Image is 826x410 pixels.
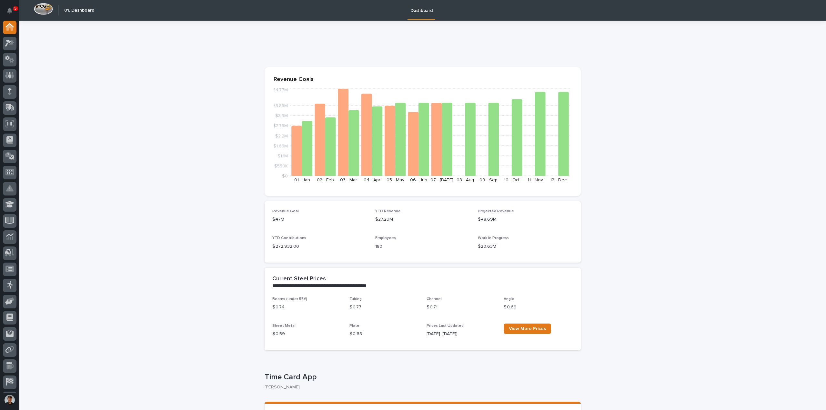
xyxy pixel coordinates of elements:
[272,216,368,223] p: $47M
[349,324,359,328] span: Plate
[504,304,573,311] p: $ 0.69
[478,243,573,250] p: $20.63M
[375,216,470,223] p: $27.29M
[282,174,288,178] tspan: $0
[273,124,288,128] tspan: $2.75M
[550,178,567,182] text: 12 - Dec
[504,178,519,182] text: 10 - Oct
[375,209,401,213] span: YTD Revenue
[273,88,288,92] tspan: $4.77M
[272,243,368,250] p: $ 272,932.00
[478,216,573,223] p: $48.69M
[265,373,578,382] p: Time Card App
[14,6,16,11] p: 5
[427,331,496,337] p: [DATE] ([DATE])
[3,4,16,17] button: Notifications
[509,326,546,331] span: View More Prices
[294,178,310,182] text: 01 - Jan
[478,236,509,240] span: Work in Progress
[387,178,404,182] text: 05 - May
[427,304,496,311] p: $ 0.71
[410,178,427,182] text: 06 - Jun
[274,164,288,168] tspan: $550K
[364,178,380,182] text: 04 - Apr
[504,324,551,334] a: View More Prices
[275,134,288,138] tspan: $2.2M
[317,178,334,182] text: 02 - Feb
[275,114,288,118] tspan: $3.3M
[427,324,464,328] span: Prices Last Updated
[272,331,342,337] p: $ 0.59
[272,275,326,283] h2: Current Steel Prices
[427,297,442,301] span: Channel
[349,304,419,311] p: $ 0.77
[265,385,576,390] p: [PERSON_NAME]
[430,178,453,182] text: 07 - [DATE]
[8,8,16,18] div: Notifications5
[349,331,419,337] p: $ 0.68
[64,8,94,13] h2: 01. Dashboard
[272,297,307,301] span: Beams (under 55#)
[349,297,362,301] span: Tubing
[272,209,299,213] span: Revenue Goal
[479,178,498,182] text: 09 - Sep
[273,144,288,148] tspan: $1.65M
[528,178,543,182] text: 11 - Nov
[272,236,306,240] span: YTD Contributions
[274,76,572,83] p: Revenue Goals
[457,178,474,182] text: 08 - Aug
[272,324,296,328] span: Sheet Metal
[3,393,16,407] button: users-avatar
[34,3,53,15] img: Workspace Logo
[272,304,342,311] p: $ 0.74
[504,297,514,301] span: Angle
[375,236,396,240] span: Employees
[277,154,288,158] tspan: $1.1M
[375,243,470,250] p: 180
[340,178,357,182] text: 03 - Mar
[478,209,514,213] span: Projected Revenue
[273,104,288,108] tspan: $3.85M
